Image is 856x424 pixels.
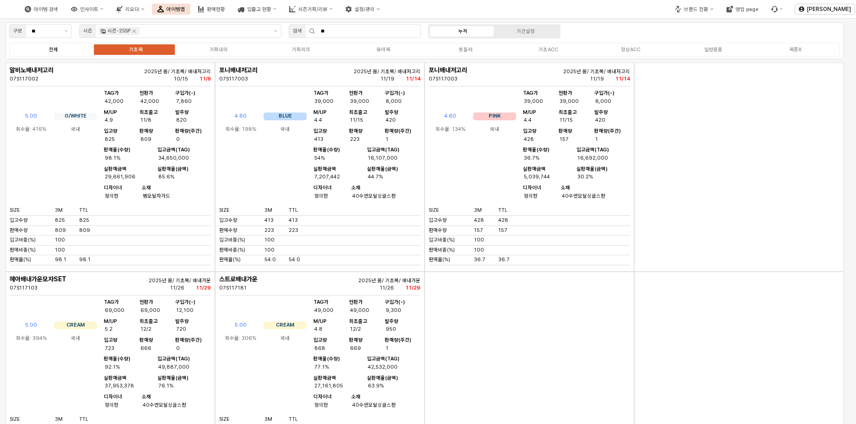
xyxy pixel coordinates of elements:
[293,27,302,35] div: 검색
[292,47,310,53] div: 기획외의
[12,46,95,54] label: 전체
[232,4,282,15] button: 입출고 현황
[342,46,425,54] label: 유아복
[34,6,58,12] div: 아이템 검색
[766,4,788,15] div: Menu item 6
[19,4,64,15] button: 아이템 검색
[459,47,473,53] div: 토들러
[458,28,468,34] div: 누적
[83,27,92,35] div: 시즌
[125,6,139,12] div: 리오더
[789,47,802,53] div: 복종X
[129,47,143,53] div: 기초복
[431,27,495,35] label: 누적
[167,6,185,12] div: 아이템맵
[672,46,754,54] label: 일반용품
[13,27,22,35] div: 구분
[177,46,259,54] label: 기획내의
[621,47,641,53] div: 정상ACC
[132,29,136,33] div: Remove 시즌-25SP
[754,46,837,54] label: 복종X
[65,4,109,15] button: 인사이트
[284,4,338,15] button: 시즌기획/리뷰
[49,47,58,53] div: 전체
[517,28,535,34] div: 기간설정
[111,4,150,15] button: 리오더
[507,46,589,54] label: 기초ACC
[355,6,375,12] div: 설정/관리
[736,6,759,12] div: 영업 page
[704,47,722,53] div: 일반용품
[247,6,271,12] div: 입출고 현황
[684,6,708,12] div: 브랜드 전환
[210,47,228,53] div: 기획내의
[589,46,672,54] label: 정상ACC
[260,46,342,54] label: 기획외의
[807,5,851,13] p: [PERSON_NAME]
[377,47,390,53] div: 유아복
[340,4,385,15] button: 설정/관리
[152,4,190,15] button: 아이템맵
[95,46,177,54] label: 기초복
[495,27,558,35] label: 기간설정
[298,6,328,12] div: 시즌기획/리뷰
[80,6,98,12] div: 인사이트
[795,4,855,15] button: [PERSON_NAME]
[207,6,225,12] div: 판매현황
[669,4,719,15] button: 브랜드 전환
[270,25,281,38] button: 제안 사항 표시
[108,27,130,35] div: 시즌-25SP
[425,46,507,54] label: 토들러
[538,47,558,53] div: 기초ACC
[721,4,764,15] button: 영업 page
[61,25,71,38] button: 제안 사항 표시
[192,4,231,15] button: 판매현황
